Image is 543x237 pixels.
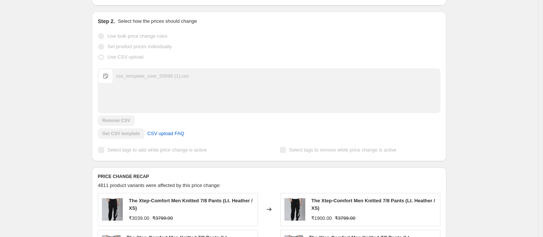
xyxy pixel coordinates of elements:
div: ₹3039.00 [129,215,149,222]
img: 9773298401436012_1_80x.jpg [102,198,123,221]
p: Select how the prices should change [118,18,197,25]
span: The Xtep-Comfort Men Knitted 7/8 Pants (Lt. Heather / XS) [129,198,253,211]
h6: PRICE CHANGE RECAP [98,174,440,180]
span: Select tags to remove while price change is active [289,147,397,153]
span: Set product prices individually [107,44,172,49]
h2: Step 2. [98,18,115,25]
span: The Xtep-Comfort Men Knitted 7/8 Pants (Lt. Heather / XS) [311,198,435,211]
strike: ₹3799.00 [152,215,173,222]
span: Select tags to add while price change is active [107,147,207,153]
span: Use CSV upload [107,54,143,60]
img: 9773298401436012_1_80x.jpg [284,198,305,221]
span: 4811 product variants were affected by this price change: [98,183,221,188]
div: csv_template_user_55898 (1).csv [116,72,189,80]
a: CSV upload FAQ [143,128,189,140]
div: ₹1900.00 [311,215,332,222]
span: CSV upload FAQ [147,130,184,137]
span: Use bulk price change rules [107,33,167,39]
strike: ₹3799.00 [335,215,355,222]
